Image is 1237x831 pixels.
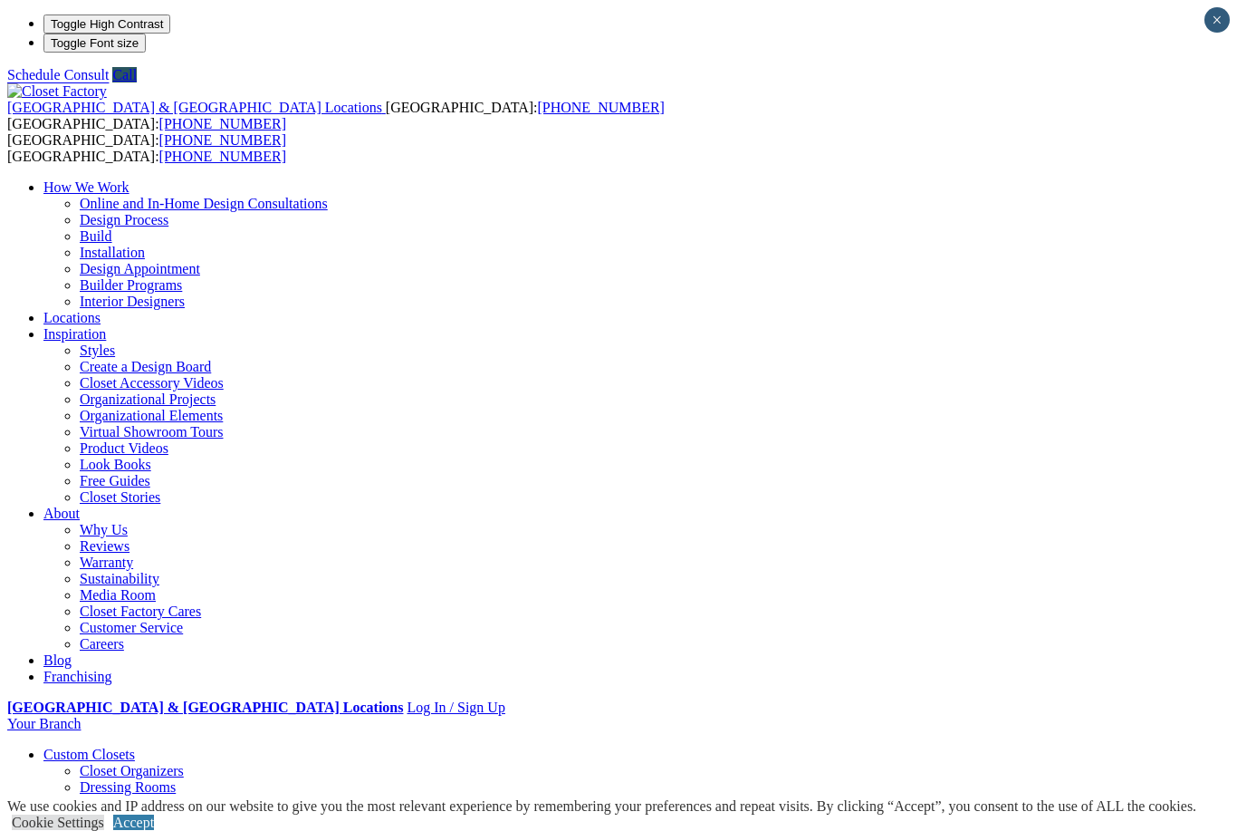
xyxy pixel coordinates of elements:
span: [GEOGRAPHIC_DATA]: [GEOGRAPHIC_DATA]: [7,100,665,131]
a: Reviews [80,538,129,554]
a: Closet Accessory Videos [80,375,224,391]
a: Organizational Elements [80,408,223,423]
button: Close [1204,7,1230,33]
a: Call [112,67,137,82]
a: Build [80,228,112,244]
div: We use cookies and IP address on our website to give you the most relevant experience by remember... [7,798,1196,815]
a: Interior Designers [80,294,185,309]
a: Free Guides [80,473,150,488]
a: Sustainability [80,571,159,586]
a: Inspiration [43,326,106,342]
a: Warranty [80,555,133,570]
a: Custom Closets [43,747,135,762]
a: Schedule Consult [7,67,109,82]
a: Closet Stories [80,489,160,505]
button: Toggle Font size [43,34,146,53]
a: Media Room [80,587,156,603]
a: [GEOGRAPHIC_DATA] & [GEOGRAPHIC_DATA] Locations [7,700,403,715]
a: Your Branch [7,716,81,731]
a: Product Videos [80,440,168,456]
a: Installation [80,245,145,260]
a: Look Books [80,457,151,472]
a: Closet Factory Cares [80,604,201,619]
a: Cookie Settings [12,815,104,830]
a: Design Process [80,212,168,227]
a: Builder Programs [80,277,182,293]
span: Toggle High Contrast [51,17,163,31]
a: Dressing Rooms [80,779,176,795]
a: Finesse Systems [80,796,175,811]
img: Closet Factory [7,83,107,100]
span: [GEOGRAPHIC_DATA] & [GEOGRAPHIC_DATA] Locations [7,100,382,115]
a: [GEOGRAPHIC_DATA] & [GEOGRAPHIC_DATA] Locations [7,100,386,115]
a: [PHONE_NUMBER] [159,132,286,148]
a: Why Us [80,522,128,537]
a: Customer Service [80,620,183,635]
a: Careers [80,636,124,652]
a: Online and In-Home Design Consultations [80,196,328,211]
span: Toggle Font size [51,36,139,50]
a: Create a Design Board [80,359,211,374]
a: [PHONE_NUMBER] [159,116,286,131]
a: [PHONE_NUMBER] [537,100,664,115]
a: Accept [113,815,154,830]
a: About [43,506,80,521]
a: How We Work [43,179,129,195]
a: [PHONE_NUMBER] [159,149,286,164]
a: Log In / Sign Up [407,700,504,715]
a: Styles [80,343,115,358]
button: Toggle High Contrast [43,14,170,34]
a: Virtual Showroom Tours [80,424,224,440]
a: Blog [43,652,72,668]
a: Design Appointment [80,261,200,276]
a: Closet Organizers [80,763,184,778]
a: Organizational Projects [80,391,216,407]
a: Locations [43,310,101,325]
a: Franchising [43,669,112,684]
span: [GEOGRAPHIC_DATA]: [GEOGRAPHIC_DATA]: [7,132,286,164]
